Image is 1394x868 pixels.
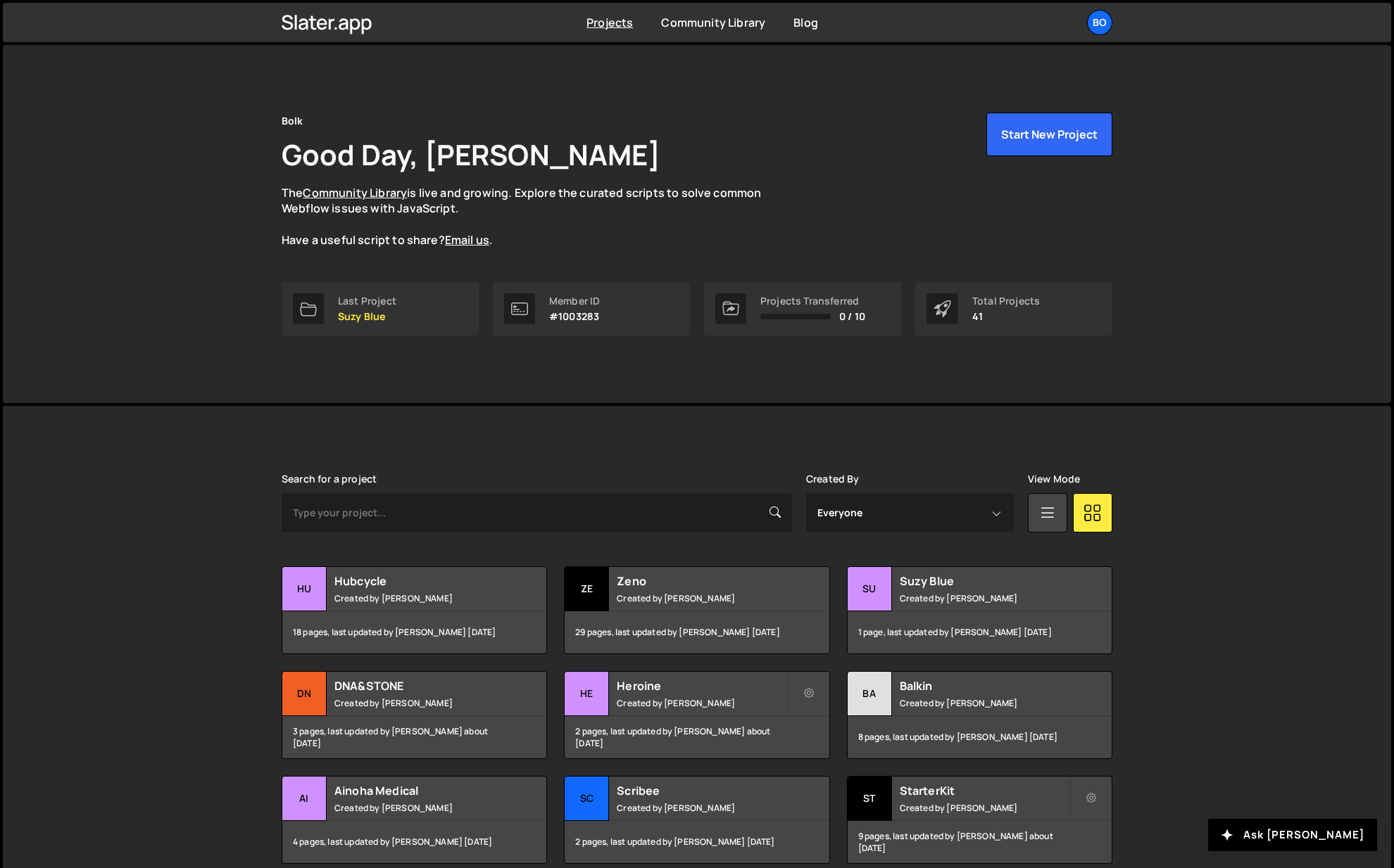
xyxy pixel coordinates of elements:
[972,311,1040,322] p: 41
[282,821,546,863] div: 4 pages, last updated by [PERSON_NAME] [DATE]
[565,716,829,758] div: 2 pages, last updated by [PERSON_NAME] about [DATE]
[848,567,892,611] div: Su
[282,135,660,174] h1: Good Day, [PERSON_NAME]
[617,678,786,694] h2: Heroine
[661,15,765,30] a: Community Library
[972,295,1040,307] div: Total Projects
[564,566,829,654] a: Ze Zeno Created by [PERSON_NAME] 29 pages, last updated by [PERSON_NAME] [DATE]
[806,473,860,485] label: Created By
[565,821,829,863] div: 2 pages, last updated by [PERSON_NAME] [DATE]
[282,672,327,716] div: DN
[564,776,829,864] a: Sc Scribee Created by [PERSON_NAME] 2 pages, last updated by [PERSON_NAME] [DATE]
[338,311,396,322] p: Suzy Blue
[303,185,407,200] a: Community Library
[847,776,1112,864] a: St StarterKit Created by [PERSON_NAME] 9 pages, last updated by [PERSON_NAME] about [DATE]
[334,678,504,694] h2: DNA&STONE
[282,776,547,864] a: Ai Ainoha Medical Created by [PERSON_NAME] 4 pages, last updated by [PERSON_NAME] [DATE]
[282,611,546,653] div: 18 pages, last updated by [PERSON_NAME] [DATE]
[848,672,892,716] div: Ba
[549,311,600,322] p: #1003283
[1028,473,1080,485] label: View Mode
[282,282,479,336] a: Last Project Suzy Blue
[848,611,1112,653] div: 1 page, last updated by [PERSON_NAME] [DATE]
[617,802,786,814] small: Created by [PERSON_NAME]
[586,15,633,30] a: Projects
[760,295,865,307] div: Projects Transferred
[445,232,489,248] a: Email us
[900,573,1069,589] h2: Suzy Blue
[282,566,547,654] a: Hu Hubcycle Created by [PERSON_NAME] 18 pages, last updated by [PERSON_NAME] [DATE]
[900,802,1069,814] small: Created by [PERSON_NAME]
[334,783,504,798] h2: Ainoha Medical
[564,671,829,759] a: He Heroine Created by [PERSON_NAME] 2 pages, last updated by [PERSON_NAME] about [DATE]
[617,573,786,589] h2: Zeno
[282,493,792,532] input: Type your project...
[617,697,786,709] small: Created by [PERSON_NAME]
[565,611,829,653] div: 29 pages, last updated by [PERSON_NAME] [DATE]
[282,473,377,485] label: Search for a project
[1208,819,1377,851] button: Ask [PERSON_NAME]
[900,678,1069,694] h2: Balkin
[847,566,1112,654] a: Su Suzy Blue Created by [PERSON_NAME] 1 page, last updated by [PERSON_NAME] [DATE]
[848,777,892,821] div: St
[847,671,1112,759] a: Ba Balkin Created by [PERSON_NAME] 8 pages, last updated by [PERSON_NAME] [DATE]
[338,295,396,307] div: Last Project
[282,185,789,248] p: The is live and growing. Explore the curated scripts to solve common Webflow issues with JavaScri...
[282,671,547,759] a: DN DNA&STONE Created by [PERSON_NAME] 3 pages, last updated by [PERSON_NAME] about [DATE]
[334,697,504,709] small: Created by [PERSON_NAME]
[282,113,303,129] div: Bolk
[617,783,786,798] h2: Scribee
[565,567,609,611] div: Ze
[900,697,1069,709] small: Created by [PERSON_NAME]
[617,592,786,604] small: Created by [PERSON_NAME]
[565,777,609,821] div: Sc
[793,15,818,30] a: Blog
[282,567,327,611] div: Hu
[1087,10,1112,35] a: Bo
[282,716,546,758] div: 3 pages, last updated by [PERSON_NAME] about [DATE]
[334,802,504,814] small: Created by [PERSON_NAME]
[282,777,327,821] div: Ai
[549,295,600,307] div: Member ID
[334,573,504,589] h2: Hubcycle
[900,783,1069,798] h2: StarterKit
[334,592,504,604] small: Created by [PERSON_NAME]
[565,672,609,716] div: He
[848,716,1112,758] div: 8 pages, last updated by [PERSON_NAME] [DATE]
[986,113,1112,156] button: Start New Project
[900,592,1069,604] small: Created by [PERSON_NAME]
[848,821,1112,863] div: 9 pages, last updated by [PERSON_NAME] about [DATE]
[839,311,865,322] span: 0 / 10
